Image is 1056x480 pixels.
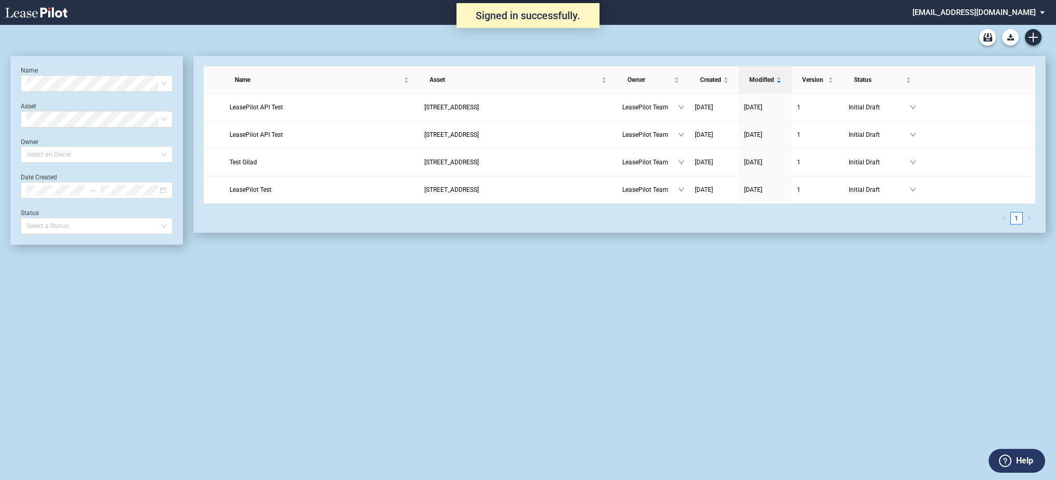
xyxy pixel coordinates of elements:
[744,104,762,111] span: [DATE]
[1023,212,1035,224] li: Next Page
[21,174,57,181] label: Date Created
[979,29,996,46] a: Archive
[744,130,787,140] a: [DATE]
[910,104,916,110] span: down
[678,104,684,110] span: down
[695,185,734,195] a: [DATE]
[797,130,838,140] a: 1
[424,159,479,166] span: 109 State Street
[744,185,787,195] a: [DATE]
[424,130,612,140] a: [STREET_ADDRESS]
[695,131,713,138] span: [DATE]
[792,66,844,94] th: Version
[695,159,713,166] span: [DATE]
[695,102,734,112] a: [DATE]
[744,159,762,166] span: [DATE]
[230,131,283,138] span: LeasePilot API Test
[849,130,910,140] span: Initial Draft
[1026,216,1032,221] span: right
[695,104,713,111] span: [DATE]
[230,130,414,140] a: LeasePilot API Test
[1016,454,1033,468] label: Help
[230,102,414,112] a: LeasePilot API Test
[998,212,1010,224] li: Previous Page
[1025,29,1041,46] a: Create new document
[739,66,792,94] th: Modified
[89,187,96,194] span: to
[989,449,1045,473] button: Help
[419,66,617,94] th: Asset
[797,104,801,111] span: 1
[695,130,734,140] a: [DATE]
[424,185,612,195] a: [STREET_ADDRESS]
[430,75,600,85] span: Asset
[89,187,96,194] span: swap-right
[1002,216,1007,221] span: left
[797,186,801,193] span: 1
[797,102,838,112] a: 1
[849,157,910,167] span: Initial Draft
[849,185,910,195] span: Initial Draft
[230,185,414,195] a: LeasePilot Test
[21,209,39,217] label: Status
[21,67,38,74] label: Name
[230,186,272,193] span: LeasePilot Test
[21,138,38,146] label: Owner
[21,103,36,110] label: Asset
[910,159,916,165] span: down
[678,187,684,193] span: down
[424,104,479,111] span: 109 State Street
[424,131,479,138] span: 109 State Street
[230,157,414,167] a: Test Gilad
[424,102,612,112] a: [STREET_ADDRESS]
[627,75,672,85] span: Owner
[690,66,739,94] th: Created
[910,132,916,138] span: down
[797,185,838,195] a: 1
[230,104,283,111] span: LeasePilot API Test
[910,187,916,193] span: down
[617,66,690,94] th: Owner
[797,159,801,166] span: 1
[802,75,826,85] span: Version
[744,186,762,193] span: [DATE]
[230,159,257,166] span: Test Gilad
[700,75,721,85] span: Created
[849,102,910,112] span: Initial Draft
[1002,29,1019,46] a: Download Blank Form
[224,66,419,94] th: Name
[844,66,921,94] th: Status
[744,131,762,138] span: [DATE]
[678,132,684,138] span: down
[695,157,734,167] a: [DATE]
[1011,213,1022,224] a: 1
[622,130,678,140] span: LeasePilot Team
[424,186,479,193] span: 109 State Street
[797,131,801,138] span: 1
[797,157,838,167] a: 1
[744,157,787,167] a: [DATE]
[749,75,774,85] span: Modified
[622,185,678,195] span: LeasePilot Team
[744,102,787,112] a: [DATE]
[235,75,402,85] span: Name
[678,159,684,165] span: down
[622,102,678,112] span: LeasePilot Team
[998,212,1010,224] button: left
[854,75,904,85] span: Status
[622,157,678,167] span: LeasePilot Team
[456,3,600,28] div: Signed in successfully.
[695,186,713,193] span: [DATE]
[1023,212,1035,224] button: right
[424,157,612,167] a: [STREET_ADDRESS]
